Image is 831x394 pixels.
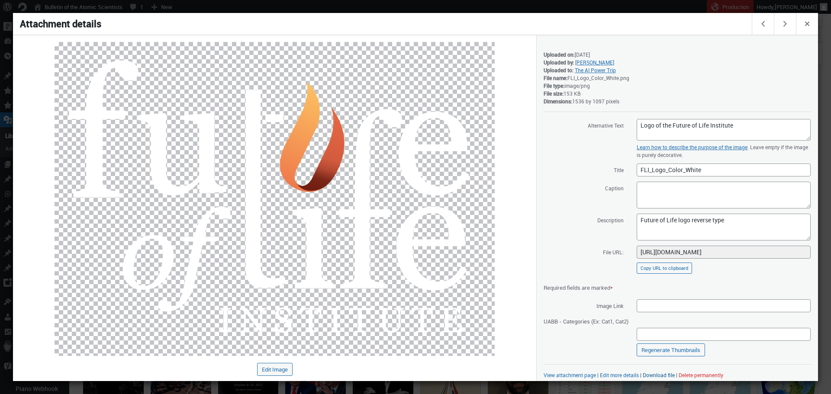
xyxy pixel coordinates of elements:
[544,90,811,97] div: 153 KB
[544,82,564,89] strong: File type:
[544,51,575,58] strong: Uploaded on:
[544,213,624,226] label: Description
[544,245,624,258] label: File URL:
[637,143,811,159] p: . Leave empty if the image is purely decorative.
[544,59,574,66] strong: Uploaded by:
[544,372,596,378] a: View attachment page
[544,119,624,131] label: Alternative Text
[544,90,564,97] strong: File size:
[575,67,616,74] a: The AI Power Trip
[13,13,753,35] h1: Attachment details
[676,372,677,378] span: |
[544,284,613,291] span: Required fields are marked
[637,119,811,141] textarea: Logo of the Future of Life Institute
[544,51,811,58] div: [DATE]
[637,214,811,240] textarea: Future of Life logo reverse type
[643,372,675,378] a: Download file
[544,74,567,81] strong: File name:
[544,163,624,176] label: Title
[544,67,573,74] strong: Uploaded to:
[637,144,747,151] a: Learn how to describe the purpose of the image(opens in a new tab)
[679,372,723,378] button: Delete permanently
[600,372,639,378] a: Edit more details
[544,181,624,194] label: Caption
[544,299,624,312] span: Image Link
[544,98,572,105] strong: Dimensions:
[544,82,811,90] div: image/png
[544,74,811,82] div: FLI_Logo_Color_White.png
[597,372,599,378] span: |
[575,59,614,66] a: [PERSON_NAME]
[640,372,641,378] span: |
[257,363,293,376] button: Edit Image
[544,97,811,105] div: 1536 by 1097 pixels
[637,343,705,356] a: Regenerate Thumbnails
[637,263,692,274] button: Copy URL to clipboard
[544,314,628,327] span: UABB - Categories (Ex: Cat1, Cat2)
